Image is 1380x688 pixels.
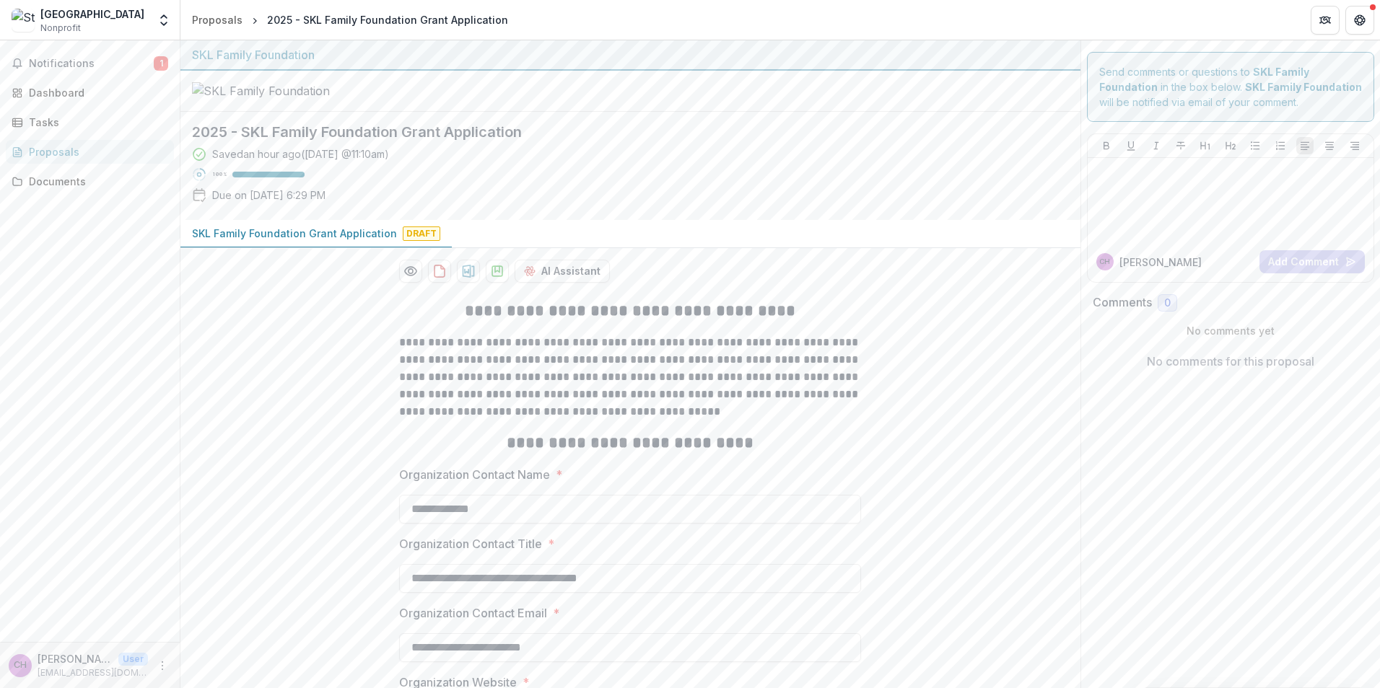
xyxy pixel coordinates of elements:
p: 100 % [212,169,227,180]
button: Partners [1311,6,1340,35]
h2: Comments [1093,296,1152,309]
p: SKL Family Foundation Grant Application [192,226,397,241]
a: Tasks [6,110,174,134]
h2: 2025 - SKL Family Foundation Grant Application [192,123,1046,141]
button: Open entity switcher [154,6,174,35]
a: Documents [6,169,174,193]
button: Bullet List [1246,137,1264,154]
button: Preview 0c7980bb-226f-4517-a123-41bc19eaa8ef-0.pdf [399,260,422,283]
a: Proposals [6,140,174,164]
button: download-proposal [486,260,509,283]
img: St. David's Center [12,9,35,32]
div: Carol Hammond [1099,258,1110,265]
div: Dashboard [29,85,162,100]
button: download-proposal [428,260,451,283]
p: Organization Contact Email [399,604,547,622]
img: SKL Family Foundation [192,82,336,100]
button: Strike [1172,137,1189,154]
div: Saved an hour ago ( [DATE] @ 11:10am ) [212,146,389,162]
strong: SKL Family Foundation [1245,81,1362,93]
button: AI Assistant [515,260,610,283]
button: Ordered List [1272,137,1289,154]
span: Draft [403,226,440,241]
nav: breadcrumb [186,9,514,30]
button: Notifications1 [6,52,174,75]
span: Nonprofit [40,22,81,35]
div: Proposals [192,12,243,27]
p: Organization Contact Title [399,535,542,552]
div: Tasks [29,115,162,130]
p: [PERSON_NAME] [38,651,113,666]
button: Heading 2 [1222,137,1239,154]
p: No comments yet [1093,323,1369,338]
button: Align Left [1296,137,1314,154]
div: 2025 - SKL Family Foundation Grant Application [267,12,508,27]
button: Add Comment [1259,250,1365,273]
button: Align Center [1321,137,1338,154]
p: Organization Contact Name [399,466,550,483]
div: Send comments or questions to in the box below. will be notified via email of your comment. [1087,52,1375,122]
span: Notifications [29,58,154,70]
div: Documents [29,174,162,189]
div: SKL Family Foundation [192,46,1069,63]
a: Proposals [186,9,248,30]
button: download-proposal [457,260,480,283]
div: [GEOGRAPHIC_DATA] [40,6,144,22]
button: Underline [1122,137,1140,154]
div: Carol Hammond [14,661,27,670]
button: Italicize [1148,137,1165,154]
button: Get Help [1345,6,1374,35]
span: 1 [154,56,168,71]
button: Bold [1098,137,1115,154]
p: [PERSON_NAME] [1119,255,1202,270]
p: User [118,653,148,666]
p: No comments for this proposal [1147,353,1314,370]
span: 0 [1164,297,1171,309]
button: Heading 1 [1197,137,1214,154]
a: Dashboard [6,81,174,105]
strong: SKL Family Foundation [1099,66,1309,93]
button: Align Right [1346,137,1363,154]
p: [EMAIL_ADDRESS][DOMAIN_NAME] [38,666,148,679]
div: Proposals [29,144,162,159]
p: Due on [DATE] 6:29 PM [212,188,326,203]
button: More [154,657,171,674]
